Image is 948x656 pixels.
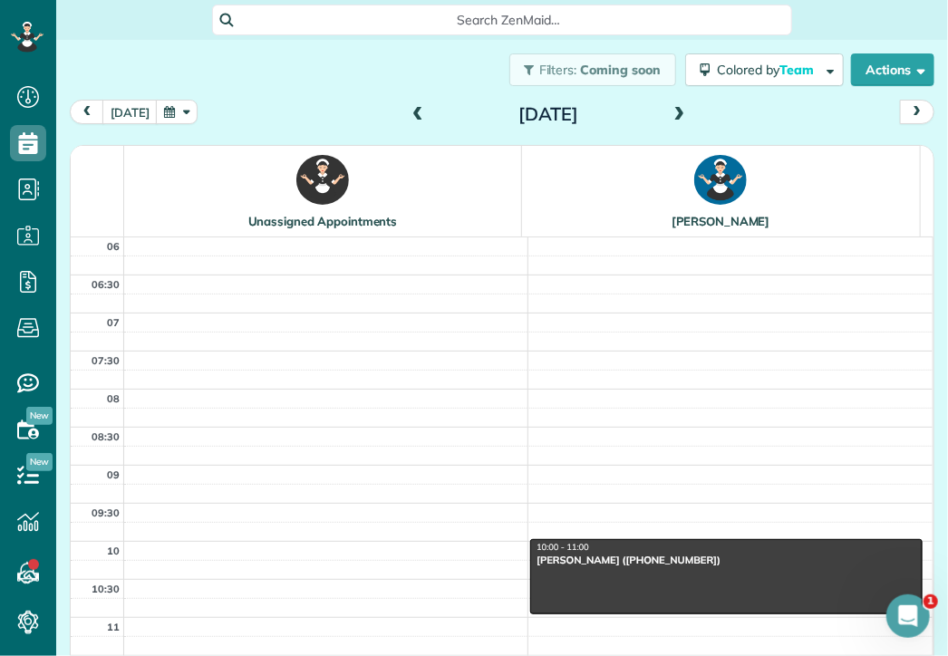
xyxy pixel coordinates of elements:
[92,506,120,519] span: 09:30
[851,53,934,86] button: Actions
[26,407,53,425] span: New
[107,392,120,405] span: 08
[536,554,917,566] div: [PERSON_NAME] ([PHONE_NUMBER])
[900,100,934,124] button: next
[779,62,817,78] span: Team
[107,621,120,633] span: 11
[886,594,930,638] iframe: Intercom live chat
[107,545,120,557] span: 10
[26,453,53,471] span: New
[107,468,120,481] span: 09
[435,104,662,124] h2: [DATE]
[694,155,747,205] img: CM
[537,543,589,553] span: 10:00 - 11:00
[107,240,120,253] span: 06
[102,100,158,124] button: [DATE]
[685,53,844,86] button: Colored byTeam
[924,594,938,609] span: 1
[92,583,120,595] span: 10:30
[580,62,662,78] span: Coming soon
[539,62,577,78] span: Filters:
[92,354,120,367] span: 07:30
[92,430,120,443] span: 08:30
[296,155,349,205] img: !
[717,62,820,78] span: Colored by
[92,278,120,291] span: 06:30
[107,316,120,329] span: 07
[124,146,522,236] th: Unassigned Appointments
[70,100,104,124] button: prev
[522,146,920,236] th: [PERSON_NAME]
